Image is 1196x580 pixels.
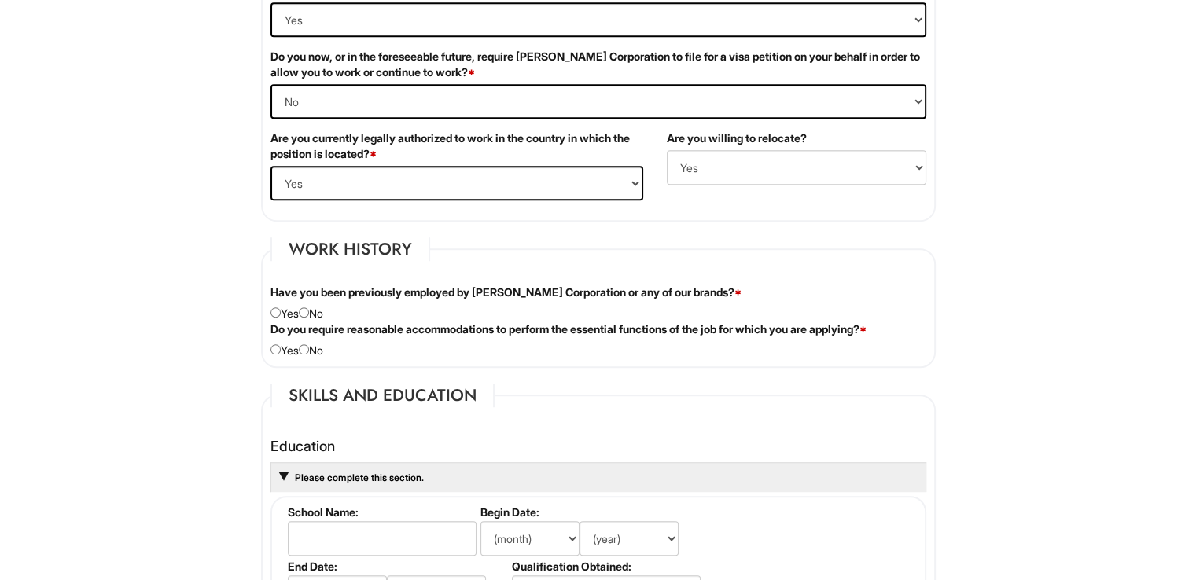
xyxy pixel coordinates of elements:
[270,84,926,119] select: (Yes / No)
[270,284,742,300] label: Have you been previously employed by [PERSON_NAME] Corporation or any of our brands?
[293,472,424,483] a: Please complete this section.
[270,321,867,337] label: Do you require reasonable accommodations to perform the essential functions of the job for which ...
[270,384,495,407] legend: Skills and Education
[512,560,698,573] label: Qualification Obtained:
[288,560,506,573] label: End Date:
[259,284,938,321] div: Yes No
[259,321,938,358] div: Yes No
[270,2,926,37] select: (Yes / No)
[270,439,926,454] h4: Education
[270,130,643,162] label: Are you currently legally authorized to work in the country in which the position is located?
[270,49,926,80] label: Do you now, or in the foreseeable future, require [PERSON_NAME] Corporation to file for a visa pe...
[667,150,926,185] select: (Yes / No)
[480,505,698,519] label: Begin Date:
[270,237,430,261] legend: Work History
[288,505,474,519] label: School Name:
[667,130,807,146] label: Are you willing to relocate?
[270,166,643,200] select: (Yes / No)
